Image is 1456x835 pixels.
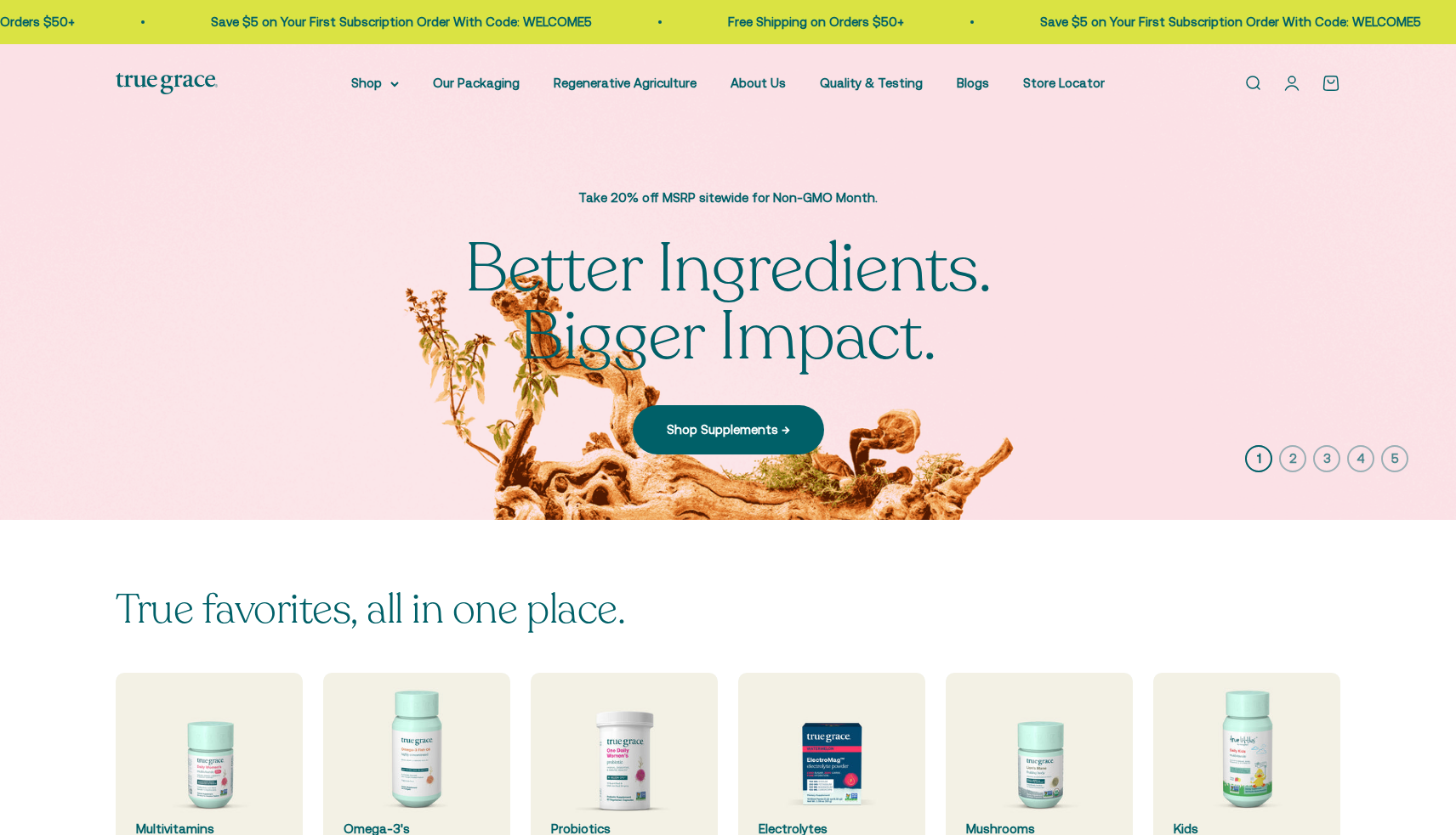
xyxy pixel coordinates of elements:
a: Store Locator [1023,76,1105,90]
a: Our Packaging [433,76,520,90]
split-lines: True favorites, all in one place. [116,582,625,637]
p: Save $5 on Your First Subscription Order With Code: WELCOME5 [202,12,583,32]
p: Save $5 on Your First Subscription Order With Code: WELCOME5 [1032,12,1413,32]
a: Regenerative Agriculture [554,76,697,90]
a: Shop Supplements → [633,405,824,454]
button: 1 [1245,445,1272,472]
button: 2 [1279,445,1306,472]
summary: Shop [351,73,399,93]
button: 4 [1347,445,1374,472]
a: Quality & Testing [820,76,923,90]
a: Blogs [957,76,989,90]
a: Free Shipping on Orders $50+ [719,14,896,29]
button: 5 [1381,445,1408,472]
split-lines: Better Ingredients. Bigger Impact. [464,223,992,383]
p: Take 20% off MSRP sitewide for Non-GMO Month. [447,188,1009,208]
button: 3 [1313,445,1340,472]
a: About Us [731,76,786,90]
